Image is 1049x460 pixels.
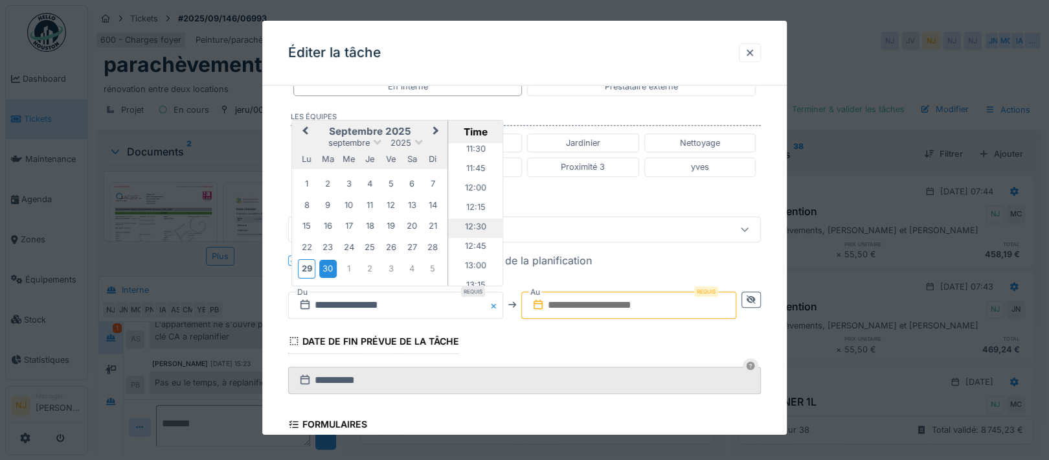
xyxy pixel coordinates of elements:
li: 13:15 [448,277,503,296]
div: Time [451,126,499,138]
div: Choose mercredi 3 septembre 2025 [340,175,357,192]
li: 12:15 [448,199,503,218]
div: Choose mardi 9 septembre 2025 [319,196,337,214]
div: samedi [403,150,420,167]
div: Choose samedi 4 octobre 2025 [403,260,420,277]
div: lundi [298,150,315,167]
div: Nettoyage [680,137,720,149]
div: Choose jeudi 2 octobre 2025 [361,260,379,277]
div: Choose samedi 20 septembre 2025 [403,217,420,235]
div: Choose dimanche 14 septembre 2025 [424,196,442,214]
ul: Time [448,143,503,286]
div: Prestataire externe [605,80,678,93]
div: Choose lundi 15 septembre 2025 [298,217,315,235]
div: Choose mardi 30 septembre 2025 [319,260,337,277]
div: Choose vendredi 5 septembre 2025 [382,175,400,192]
li: 11:45 [448,160,503,179]
li: 13:00 [448,257,503,277]
div: Choose dimanche 5 octobre 2025 [424,260,442,277]
div: Requis [694,286,718,297]
div: Choose mardi 16 septembre 2025 [319,217,337,235]
div: Jardinier [566,137,600,149]
span: 2025 [390,138,411,148]
div: Choose samedi 6 septembre 2025 [403,175,420,192]
div: Choose jeudi 18 septembre 2025 [361,217,379,235]
div: Choose vendredi 3 octobre 2025 [382,260,400,277]
div: Choose mercredi 1 octobre 2025 [340,260,357,277]
div: Choose dimanche 28 septembre 2025 [424,238,442,256]
button: Next Month [427,122,447,143]
div: Choose samedi 13 septembre 2025 [403,196,420,214]
button: Previous Month [293,122,314,143]
div: Choose jeudi 4 septembre 2025 [361,175,379,192]
div: Choose dimanche 7 septembre 2025 [424,175,442,192]
label: Au [529,285,541,299]
li: 12:00 [448,179,503,199]
div: Choose jeudi 11 septembre 2025 [361,196,379,214]
div: Choose mardi 23 septembre 2025 [319,238,337,256]
div: Choose lundi 8 septembre 2025 [298,196,315,214]
button: Close [489,292,503,319]
div: yves [691,161,709,173]
div: dimanche [424,150,442,167]
div: Choose vendredi 26 septembre 2025 [382,238,400,256]
div: Month septembre, 2025 [297,174,444,280]
h3: Éditer la tâche [288,45,381,61]
div: mercredi [340,150,357,167]
label: Du [296,285,309,299]
div: Choose lundi 29 septembre 2025 [298,259,315,278]
div: vendredi [382,150,400,167]
div: Choose mercredi 10 septembre 2025 [340,196,357,214]
div: Choose mardi 2 septembre 2025 [319,175,337,192]
div: Formulaires [288,415,367,437]
li: 11:30 [448,141,503,160]
div: Choose jeudi 25 septembre 2025 [361,238,379,256]
div: mardi [319,150,337,167]
div: Choose dimanche 21 septembre 2025 [424,217,442,235]
div: Choose lundi 22 septembre 2025 [298,238,315,256]
h2: septembre 2025 [292,126,447,137]
li: 12:45 [448,238,503,257]
label: Les équipes [291,111,761,126]
div: En interne [388,80,428,93]
div: Requis [461,286,485,297]
div: Choose mercredi 24 septembre 2025 [340,238,357,256]
div: Choose samedi 27 septembre 2025 [403,238,420,256]
div: Date de fin prévue de la tâche [288,332,459,354]
span: septembre [328,138,370,148]
div: Choose vendredi 12 septembre 2025 [382,196,400,214]
div: jeudi [361,150,379,167]
div: Choose mercredi 17 septembre 2025 [340,217,357,235]
li: 12:30 [448,218,503,238]
div: Choose lundi 1 septembre 2025 [298,175,315,192]
div: Choose vendredi 19 septembre 2025 [382,217,400,235]
div: Proximité 3 [561,161,605,173]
